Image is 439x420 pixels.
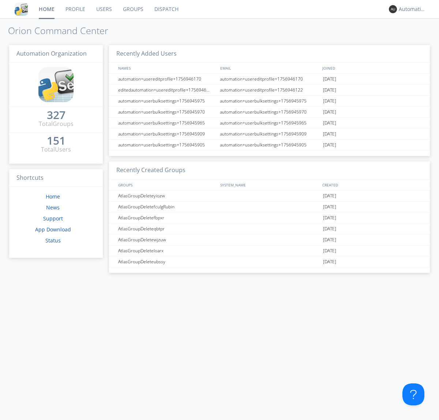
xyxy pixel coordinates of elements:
span: [DATE] [323,234,336,245]
a: automation+userbulksettings+1756945975automation+userbulksettings+1756945975[DATE] [109,96,430,107]
span: [DATE] [323,256,336,267]
span: Automation Organization [16,49,87,57]
div: Total Users [41,145,71,154]
span: [DATE] [323,107,336,118]
div: JOINED [320,63,423,73]
div: GROUPS [116,179,217,190]
a: Home [46,193,60,200]
h3: Shortcuts [9,169,103,187]
div: 327 [47,111,65,119]
div: AtlasGroupDeletefculgRubin [116,201,218,212]
a: AtlasGroupDeleteloarx[DATE] [109,245,430,256]
h3: Recently Added Users [109,45,430,63]
div: AtlasGroupDeletefbpxr [116,212,218,223]
div: AtlasGroupDeletewjzuw [116,234,218,245]
div: automation+usereditprofile+1756946170 [116,74,218,84]
span: [DATE] [323,118,336,129]
a: AtlasGroupDeleteubssy[DATE] [109,256,430,267]
iframe: Toggle Customer Support [402,383,424,405]
a: Status [45,237,61,244]
div: automation+userbulksettings+1756945975 [116,96,218,106]
a: AtlasGroupDeleteqbtpr[DATE] [109,223,430,234]
a: automation+userbulksettings+1756945905automation+userbulksettings+1756945905[DATE] [109,140,430,150]
span: [DATE] [323,74,336,85]
span: [DATE] [323,201,336,212]
div: NAMES [116,63,217,73]
div: automation+userbulksettings+1756945905 [218,140,321,150]
a: News [46,204,60,211]
a: App Download [35,226,71,233]
a: editedautomation+usereditprofile+1756946122automation+usereditprofile+1756946122[DATE] [109,85,430,96]
h3: Recently Created Groups [109,161,430,179]
a: 151 [47,137,65,145]
a: Support [43,215,63,222]
div: editedautomation+usereditprofile+1756946122 [116,85,218,95]
div: automation+userbulksettings+1756945975 [218,96,321,106]
div: automation+userbulksettings+1756945909 [218,129,321,139]
div: 151 [47,137,65,144]
a: automation+usereditprofile+1756946170automation+usereditprofile+1756946170[DATE] [109,74,430,85]
a: AtlasGroupDeletefbpxr[DATE] [109,212,430,223]
img: 373638.png [389,5,397,13]
div: CREATED [320,179,423,190]
div: AtlasGroupDeleteqbtpr [116,223,218,234]
div: AtlasGroupDeleteubssy [116,256,218,267]
a: AtlasGroupDeletefculgRubin[DATE] [109,201,430,212]
span: [DATE] [323,190,336,201]
div: automation+userbulksettings+1756945905 [116,140,218,150]
a: automation+userbulksettings+1756945909automation+userbulksettings+1756945909[DATE] [109,129,430,140]
a: AtlasGroupDeletewjzuw[DATE] [109,234,430,245]
div: Automation+atlas0028 [399,5,426,13]
span: [DATE] [323,96,336,107]
img: cddb5a64eb264b2086981ab96f4c1ba7 [38,67,74,102]
div: Total Groups [39,120,74,128]
span: [DATE] [323,223,336,234]
div: automation+userbulksettings+1756945965 [116,118,218,128]
span: [DATE] [323,245,336,256]
a: 327 [47,111,65,120]
div: automation+userbulksettings+1756945970 [218,107,321,117]
div: automation+usereditprofile+1756946122 [218,85,321,95]
div: SYSTEM_NAME [218,179,320,190]
div: EMAIL [218,63,320,73]
a: automation+userbulksettings+1756945970automation+userbulksettings+1756945970[DATE] [109,107,430,118]
div: automation+userbulksettings+1756945909 [116,129,218,139]
div: automation+userbulksettings+1756945970 [116,107,218,117]
span: [DATE] [323,85,336,96]
div: automation+userbulksettings+1756945965 [218,118,321,128]
div: automation+usereditprofile+1756946170 [218,74,321,84]
a: automation+userbulksettings+1756945965automation+userbulksettings+1756945965[DATE] [109,118,430,129]
a: AtlasGroupDeleteyiozw[DATE] [109,190,430,201]
div: AtlasGroupDeleteloarx [116,245,218,256]
span: [DATE] [323,129,336,140]
span: [DATE] [323,212,336,223]
div: AtlasGroupDeleteyiozw [116,190,218,201]
span: [DATE] [323,140,336,150]
img: cddb5a64eb264b2086981ab96f4c1ba7 [15,3,28,16]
